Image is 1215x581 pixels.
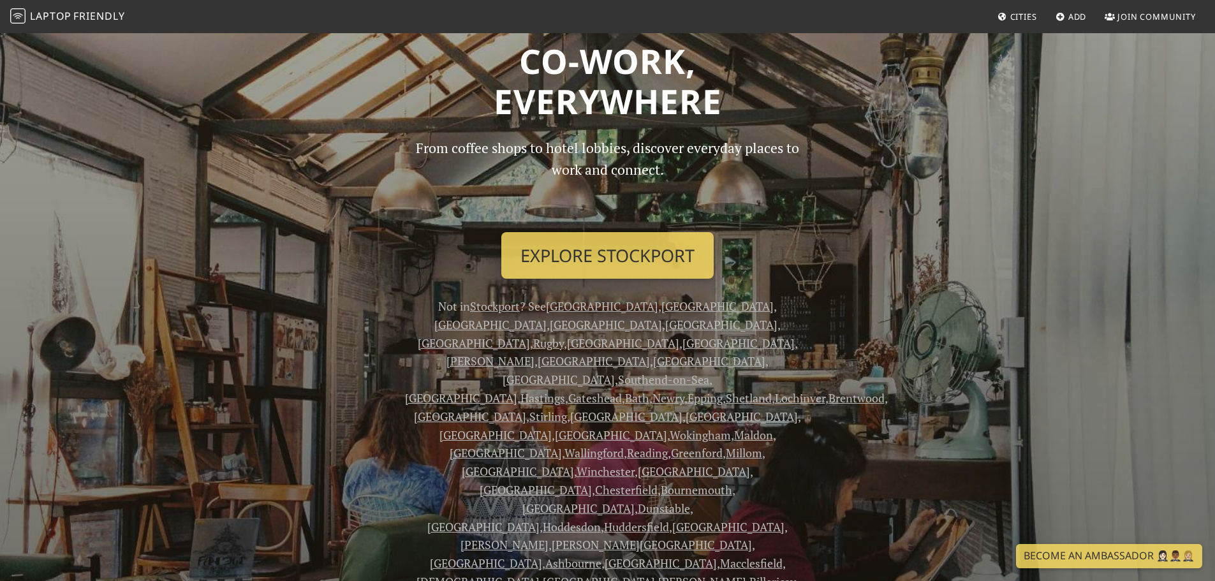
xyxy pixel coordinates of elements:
[604,519,669,534] a: Huddersfield
[682,335,795,351] a: [GEOGRAPHIC_DATA]
[545,555,601,571] a: Ashbourne
[73,9,124,23] span: Friendly
[661,298,774,314] a: [GEOGRAPHIC_DATA]
[1117,11,1196,22] span: Join Community
[605,555,717,571] a: [GEOGRAPHIC_DATA]
[638,501,690,516] a: Dunstable
[1010,11,1037,22] span: Cities
[538,353,650,369] a: [GEOGRAPHIC_DATA]
[570,409,682,424] a: [GEOGRAPHIC_DATA]
[405,137,811,222] p: From coffee shops to hotel lobbies, discover everyday places to work and connect.
[726,445,762,460] a: Millom
[653,353,765,369] a: [GEOGRAPHIC_DATA]
[460,537,549,552] a: [PERSON_NAME]
[625,390,649,406] a: Bath
[595,482,658,497] a: Chesterfield
[533,335,564,351] a: Rugby
[638,464,750,479] a: [GEOGRAPHIC_DATA]
[10,8,26,24] img: LaptopFriendly
[726,390,772,406] a: Shetland
[405,390,517,406] a: [GEOGRAPHIC_DATA]
[720,555,783,571] a: Macclesfield
[686,409,798,424] a: [GEOGRAPHIC_DATA]
[470,298,520,314] a: Stockport
[522,501,635,516] a: [GEOGRAPHIC_DATA]
[546,298,658,314] a: [GEOGRAPHIC_DATA]
[520,390,565,406] a: Hastings
[828,390,885,406] a: Brentwood
[552,537,752,552] a: [PERSON_NAME][GEOGRAPHIC_DATA]
[1100,5,1201,28] a: Join Community
[992,5,1042,28] a: Cities
[652,390,684,406] a: Newry
[10,6,125,28] a: LaptopFriendly LaptopFriendly
[430,555,542,571] a: [GEOGRAPHIC_DATA]
[627,445,668,460] a: Reading
[195,41,1021,122] h1: Co-work, Everywhere
[418,335,530,351] a: [GEOGRAPHIC_DATA]
[665,317,777,332] a: [GEOGRAPHIC_DATA]
[775,390,825,406] a: Lochinver
[462,464,574,479] a: [GEOGRAPHIC_DATA]
[529,409,567,424] a: Stirling
[1050,5,1092,28] a: Add
[688,390,723,406] a: Epping
[439,427,552,443] a: [GEOGRAPHIC_DATA]
[568,390,622,406] a: Gateshead
[567,335,679,351] a: [GEOGRAPHIC_DATA]
[427,519,540,534] a: [GEOGRAPHIC_DATA]
[1068,11,1087,22] span: Add
[734,427,773,443] a: Maldon
[501,232,714,279] a: Explore Stockport
[450,445,562,460] a: [GEOGRAPHIC_DATA]
[670,427,731,443] a: Wokingham
[577,464,635,479] a: Winchester
[543,519,601,534] a: Hoddesdon
[414,409,526,424] a: [GEOGRAPHIC_DATA]
[555,427,667,443] a: [GEOGRAPHIC_DATA]
[446,353,534,369] a: [PERSON_NAME]
[30,9,71,23] span: Laptop
[503,372,615,387] a: [GEOGRAPHIC_DATA]
[564,445,624,460] a: Wallingford
[618,372,709,387] a: Southend-on-Sea
[671,445,723,460] a: Greenford
[550,317,662,332] a: [GEOGRAPHIC_DATA]
[672,519,784,534] a: [GEOGRAPHIC_DATA]
[480,482,592,497] a: [GEOGRAPHIC_DATA]
[434,317,547,332] a: [GEOGRAPHIC_DATA]
[661,482,732,497] a: Bournemouth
